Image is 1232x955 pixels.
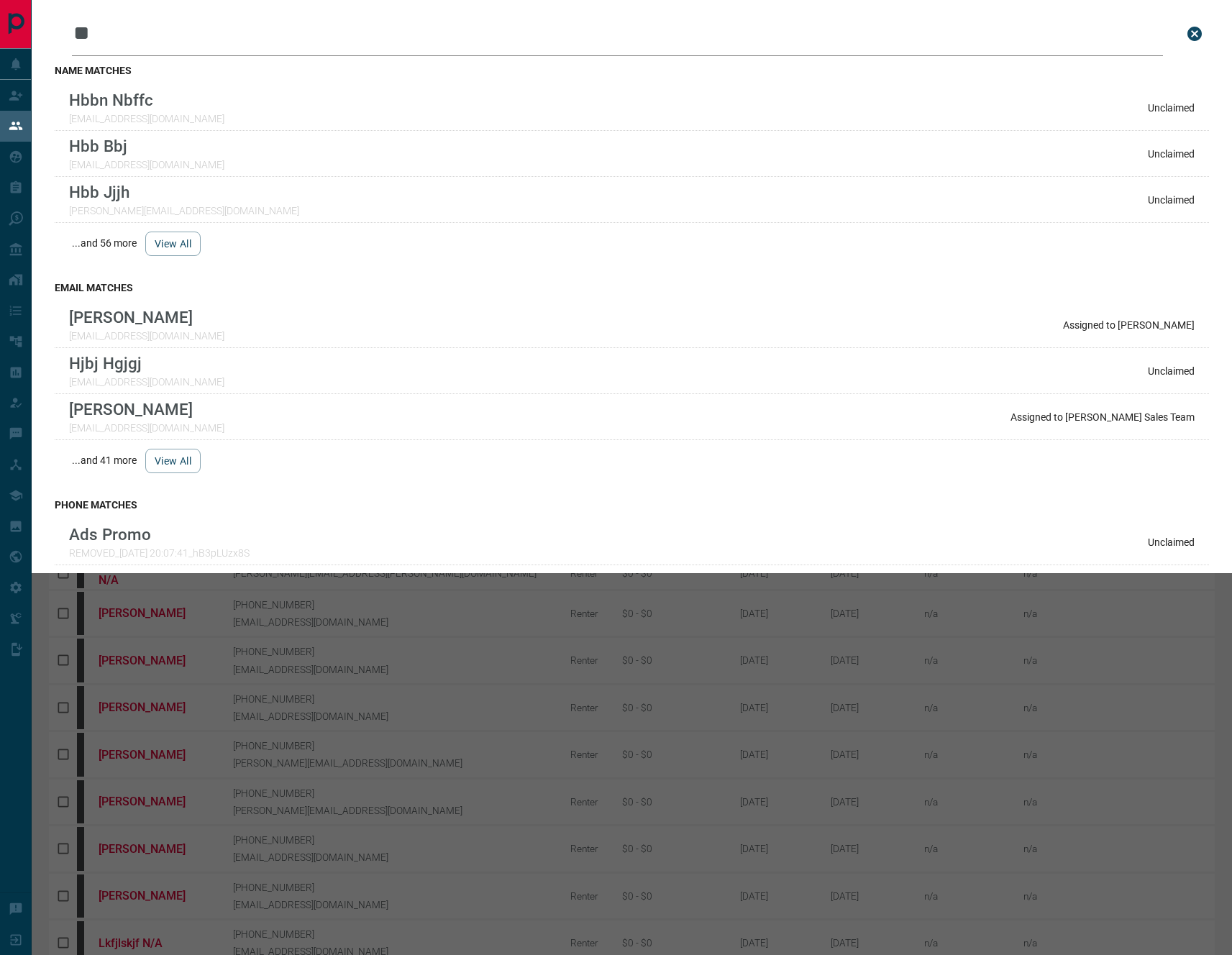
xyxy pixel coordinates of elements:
[69,137,224,155] p: Hbb Bbj
[1148,365,1195,377] p: Unclaimed
[55,223,1209,265] div: ...and 56 more
[69,159,224,170] p: [EMAIL_ADDRESS][DOMAIN_NAME]
[1148,102,1195,114] p: Unclaimed
[1180,19,1209,48] button: close search bar
[1148,536,1195,548] p: Unclaimed
[145,449,201,473] button: view all
[55,282,1209,293] h3: email matches
[69,571,247,590] p: [PERSON_NAME]
[55,65,1209,76] h3: name matches
[69,91,224,109] p: Hbbn Nbffc
[1010,411,1195,423] p: Assigned to [PERSON_NAME] Sales Team
[1148,194,1195,206] p: Unclaimed
[69,525,250,544] p: Ads Promo
[69,376,224,388] p: [EMAIL_ADDRESS][DOMAIN_NAME]
[69,547,250,559] p: REMOVED_[DATE] 20:07:41_hB3pLUzx8S
[69,354,224,373] p: Hjbj Hgjgj
[1063,319,1195,331] p: Assigned to [PERSON_NAME]
[55,499,1209,511] h3: phone matches
[145,232,201,256] button: view all
[69,205,299,216] p: [PERSON_NAME][EMAIL_ADDRESS][DOMAIN_NAME]
[69,422,224,434] p: [EMAIL_ADDRESS][DOMAIN_NAME]
[69,330,224,342] p: [EMAIL_ADDRESS][DOMAIN_NAME]
[69,183,299,201] p: Hbb Jjjh
[55,440,1209,482] div: ...and 41 more
[1148,148,1195,160] p: Unclaimed
[69,308,224,326] p: [PERSON_NAME]
[69,400,224,419] p: [PERSON_NAME]
[69,113,224,124] p: [EMAIL_ADDRESS][DOMAIN_NAME]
